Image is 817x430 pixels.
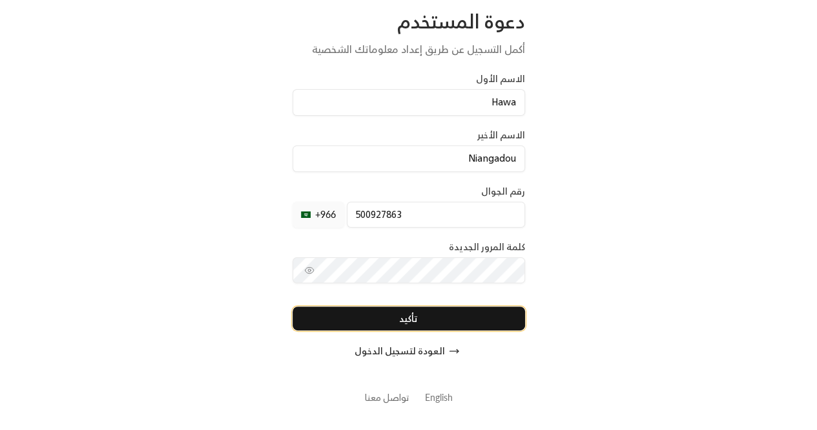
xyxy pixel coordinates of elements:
[293,41,525,57] div: أكمل التسجيل عن طريق إعداد معلوماتك الشخصية
[477,129,525,142] label: الاسم الأخير
[293,306,525,330] button: تأكيد
[293,9,525,34] div: دعوة المستخدم
[425,385,453,409] a: English
[293,145,525,172] input: الاسم الأخير
[293,89,525,116] input: الاسم الأول
[476,72,525,85] label: الاسم الأول
[293,202,344,228] div: +966
[365,391,409,404] button: تواصل معنا
[449,241,525,253] label: كلمة المرور الجديدة
[299,260,320,281] button: toggle password visibility
[481,185,525,198] label: رقم الجوال
[347,202,525,228] input: رقم الجوال
[293,338,525,364] button: العودة لتسجيل الدخول
[365,389,409,405] a: تواصل معنا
